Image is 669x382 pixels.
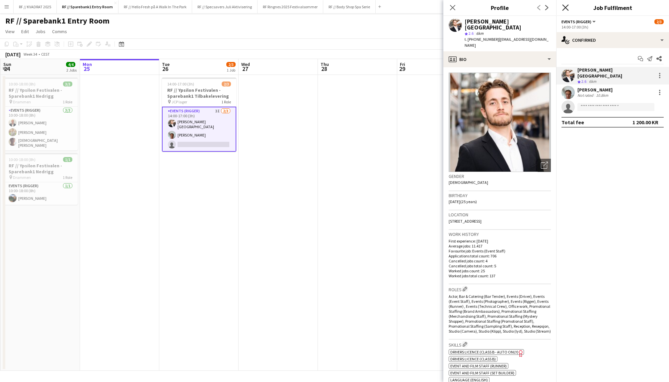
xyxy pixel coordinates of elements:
[3,87,78,99] h3: RF // Ypsilon Festivalen - Sparebank1 Nedrigg
[83,61,92,67] span: Mon
[465,37,499,42] span: t. [PHONE_NUMBER]
[161,65,170,73] span: 26
[321,61,329,67] span: Thu
[172,99,187,104] span: JCP lager
[2,65,11,73] span: 24
[561,25,664,29] div: 14:00-17:00 (3h)
[556,3,669,12] h3: Job Fulfilment
[320,65,329,73] span: 28
[5,51,21,58] div: [DATE]
[36,28,45,34] span: Jobs
[654,19,664,24] span: 2/3
[57,0,118,13] button: RF // Sparebank1 Entry Room
[449,268,551,273] p: Worked jobs count: 25
[577,67,653,79] div: [PERSON_NAME][GEOGRAPHIC_DATA]
[449,341,551,348] h3: Skills
[63,99,72,104] span: 1 Role
[63,175,72,180] span: 1 Role
[449,199,477,204] span: [DATE] (25 years)
[561,19,597,24] button: Events (Rigger)
[221,99,231,104] span: 1 Role
[449,263,551,268] p: Cancelled jobs total count: 5
[556,32,669,48] div: Confirmed
[3,78,78,150] app-job-card: 10:00-18:00 (8h)3/3RF // Ypsilon Festivalen - Sparebank1 Nedrigg Drammen1 RoleEvents (Rigger)3/31...
[443,51,556,67] div: Bio
[63,157,72,162] span: 1/1
[82,65,92,73] span: 25
[52,28,67,34] span: Comms
[9,82,36,86] span: 10:00-18:00 (8h)
[449,173,551,179] h3: Gender
[449,258,551,263] p: Cancelled jobs count: 4
[14,0,57,13] button: RF // KVADRAT 2025
[49,27,70,36] a: Comms
[9,157,36,162] span: 10:00-18:00 (8h)
[3,61,11,67] span: Sun
[13,175,31,180] span: Drammen
[66,62,75,67] span: 4/4
[226,62,236,67] span: 2/3
[450,350,518,355] span: Drivers Licence (Class B - AUTO ONLY)
[577,87,613,93] div: [PERSON_NAME]
[450,356,496,361] span: Drivers Licence (Class B)
[3,163,78,175] h3: RF // Ypsilon Festivalen - Sparebank1 Nedrigg
[66,68,77,73] div: 2 Jobs
[5,16,110,26] h1: RF // Sparebank1 Entry Room
[449,212,551,218] h3: Location
[227,68,235,73] div: 1 Job
[118,0,192,13] button: RF // Hello Fresh på A Walk In The Park
[449,180,488,185] span: [DEMOGRAPHIC_DATA]
[192,0,258,13] button: RF // Specsavers Juli Aktivisering
[5,28,15,34] span: View
[222,82,231,86] span: 2/3
[449,231,551,237] h3: Work history
[449,192,551,198] h3: Birthday
[162,107,236,152] app-card-role: Events (Rigger)3I2/314:00-17:00 (3h)[PERSON_NAME][GEOGRAPHIC_DATA][PERSON_NAME]
[13,99,31,104] span: Drammen
[3,182,78,205] app-card-role: Events (Rigger)1/110:00-18:00 (8h)[PERSON_NAME]
[258,0,323,13] button: RF Ringnes 2025 Festivalsommer
[3,27,17,36] a: View
[595,93,610,98] div: 10.8km
[3,107,78,150] app-card-role: Events (Rigger)3/310:00-18:00 (8h)[PERSON_NAME][PERSON_NAME][DEMOGRAPHIC_DATA][PERSON_NAME]
[449,253,551,258] p: Applications total count: 706
[561,19,591,24] span: Events (Rigger)
[33,27,48,36] a: Jobs
[577,93,595,98] div: Not rated
[449,286,551,293] h3: Roles
[167,82,194,86] span: 14:00-17:00 (3h)
[443,3,556,12] h3: Profile
[22,52,38,57] span: Week 34
[162,87,236,99] h3: RF // Ypsilon Festivalen - Sparebank1 Tilbakelevering
[21,28,29,34] span: Edit
[162,78,236,152] app-job-card: 14:00-17:00 (3h)2/3RF // Ypsilon Festivalen - Sparebank1 Tilbakelevering JCP lager1 RoleEvents (R...
[19,27,32,36] a: Edit
[449,244,551,248] p: Average jobs: 11.417
[581,79,586,84] span: 2.6
[475,31,485,36] span: 6km
[561,119,584,126] div: Total fee
[449,273,551,278] p: Worked jobs total count: 137
[41,52,50,57] div: CEST
[632,119,658,126] div: 1 200.00 KR
[465,37,549,48] span: | [EMAIL_ADDRESS][DOMAIN_NAME]
[450,363,507,368] span: Event and Film Staff (Runner)
[449,219,482,224] span: [STREET_ADDRESS]
[449,239,551,244] p: First experience: [DATE]
[538,159,551,172] div: Open photos pop-in
[449,248,551,253] p: Favourite job: Events (Event Staff)
[449,73,551,172] img: Crew avatar or photo
[240,65,250,73] span: 27
[588,79,598,84] div: 6km
[400,61,405,67] span: Fri
[3,153,78,205] app-job-card: 10:00-18:00 (8h)1/1RF // Ypsilon Festivalen - Sparebank1 Nedrigg Drammen1 RoleEvents (Rigger)1/11...
[162,61,170,67] span: Tue
[469,31,474,36] span: 2.6
[323,0,376,13] button: RF // Body Shop Spa Serie
[399,65,405,73] span: 29
[63,82,72,86] span: 3/3
[449,294,551,334] span: Actor, Bar & Catering (Bar Tender), Events (Driver), Events (Event Staff), Events (Photographer),...
[450,370,514,375] span: Event and Film Staff (Set Builder)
